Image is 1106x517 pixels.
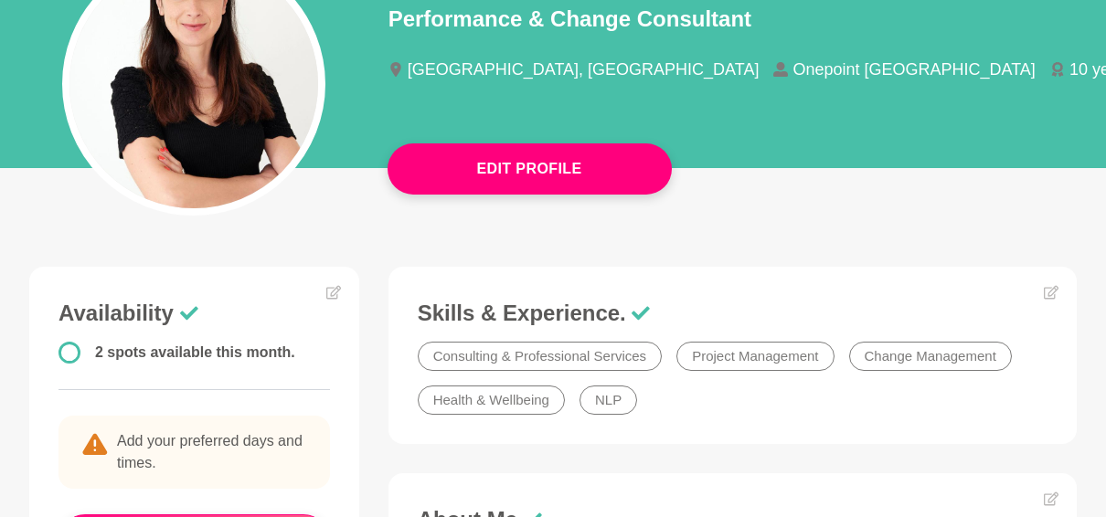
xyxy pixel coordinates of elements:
li: [GEOGRAPHIC_DATA], [GEOGRAPHIC_DATA] [388,61,774,78]
h3: Skills & Experience. [418,300,1048,327]
span: 2 spots available this month. [95,344,295,360]
li: Onepoint [GEOGRAPHIC_DATA] [773,61,1049,78]
h3: Availability [58,300,330,327]
p: Add your preferred days and times. [58,416,330,489]
button: Edit Profile [388,143,672,195]
p: Performance & Change Consultant [388,3,1077,36]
